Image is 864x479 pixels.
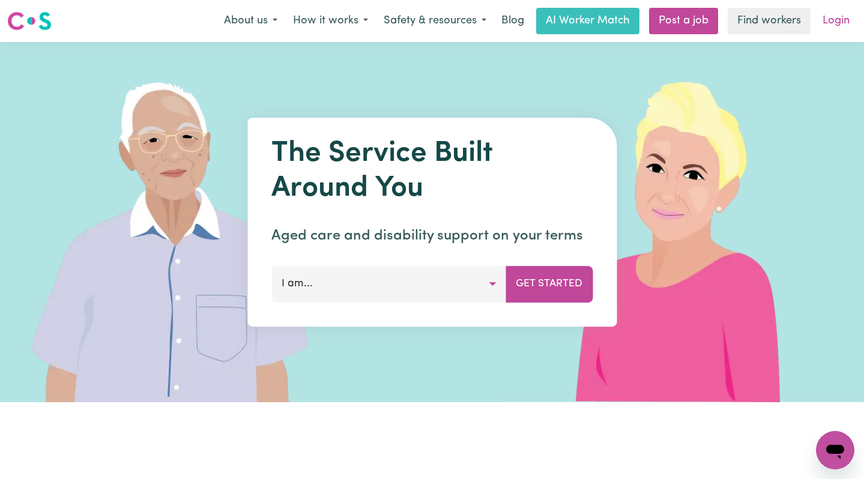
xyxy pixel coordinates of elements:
[271,137,593,206] h1: The Service Built Around You
[7,7,52,35] a: Careseekers logo
[7,10,52,32] img: Careseekers logo
[216,8,285,34] button: About us
[285,8,376,34] button: How it works
[536,8,639,34] a: AI Worker Match
[649,8,718,34] a: Post a job
[271,225,593,247] p: Aged care and disability support on your terms
[506,266,593,302] button: Get Started
[271,266,506,302] button: I am...
[494,8,531,34] a: Blog
[816,431,854,469] iframe: Button to launch messaging window
[815,8,857,34] a: Login
[376,8,494,34] button: Safety & resources
[728,8,811,34] a: Find workers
